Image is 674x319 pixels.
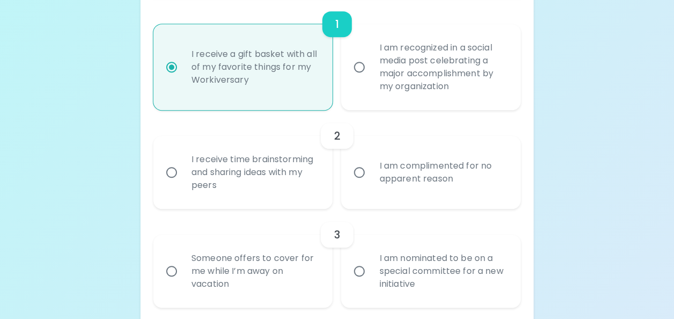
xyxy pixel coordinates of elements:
[183,239,327,303] div: Someone offers to cover for me while I’m away on vacation
[335,16,339,33] h6: 1
[153,110,521,209] div: choice-group-check
[334,226,340,243] h6: 3
[183,35,327,99] div: I receive a gift basket with all of my favorite things for my Workiversary
[183,140,327,205] div: I receive time brainstorming and sharing ideas with my peers
[334,127,340,144] h6: 2
[371,239,515,303] div: I am nominated to be on a special committee for a new initiative
[371,28,515,106] div: I am recognized in a social media post celebrating a major accomplishment by my organization
[153,209,521,308] div: choice-group-check
[371,147,515,198] div: I am complimented for no apparent reason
